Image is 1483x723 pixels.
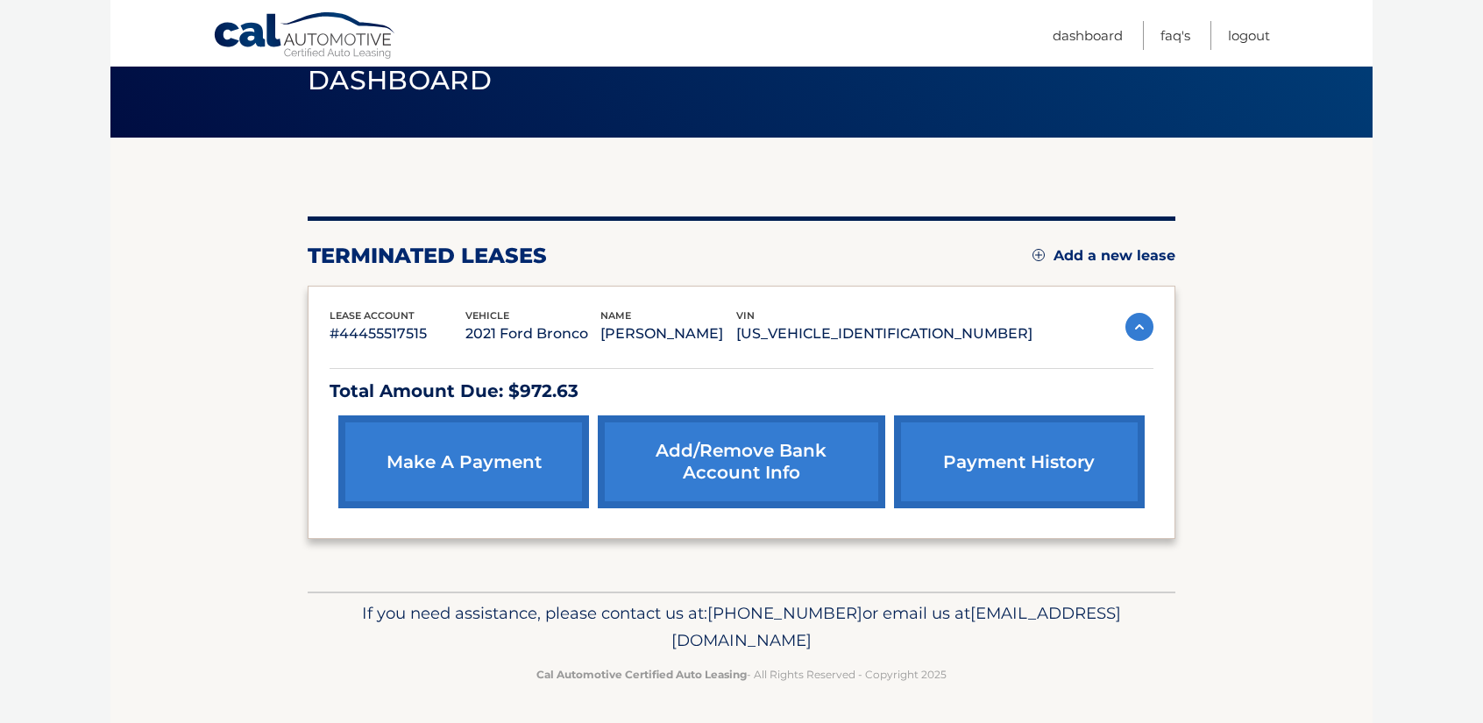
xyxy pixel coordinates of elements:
[600,322,736,346] p: [PERSON_NAME]
[308,64,492,96] span: Dashboard
[465,309,509,322] span: vehicle
[1228,21,1270,50] a: Logout
[330,309,415,322] span: lease account
[600,309,631,322] span: name
[465,322,601,346] p: 2021 Ford Bronco
[736,309,755,322] span: vin
[330,376,1153,407] p: Total Amount Due: $972.63
[736,322,1032,346] p: [US_VEHICLE_IDENTIFICATION_NUMBER]
[338,415,589,508] a: make a payment
[598,415,884,508] a: Add/Remove bank account info
[319,599,1164,656] p: If you need assistance, please contact us at: or email us at
[1160,21,1190,50] a: FAQ's
[1125,313,1153,341] img: accordion-active.svg
[1032,249,1045,261] img: add.svg
[707,603,862,623] span: [PHONE_NUMBER]
[894,415,1145,508] a: payment history
[213,11,397,62] a: Cal Automotive
[1053,21,1123,50] a: Dashboard
[1032,247,1175,265] a: Add a new lease
[319,665,1164,684] p: - All Rights Reserved - Copyright 2025
[330,322,465,346] p: #44455517515
[536,668,747,681] strong: Cal Automotive Certified Auto Leasing
[308,243,547,269] h2: terminated leases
